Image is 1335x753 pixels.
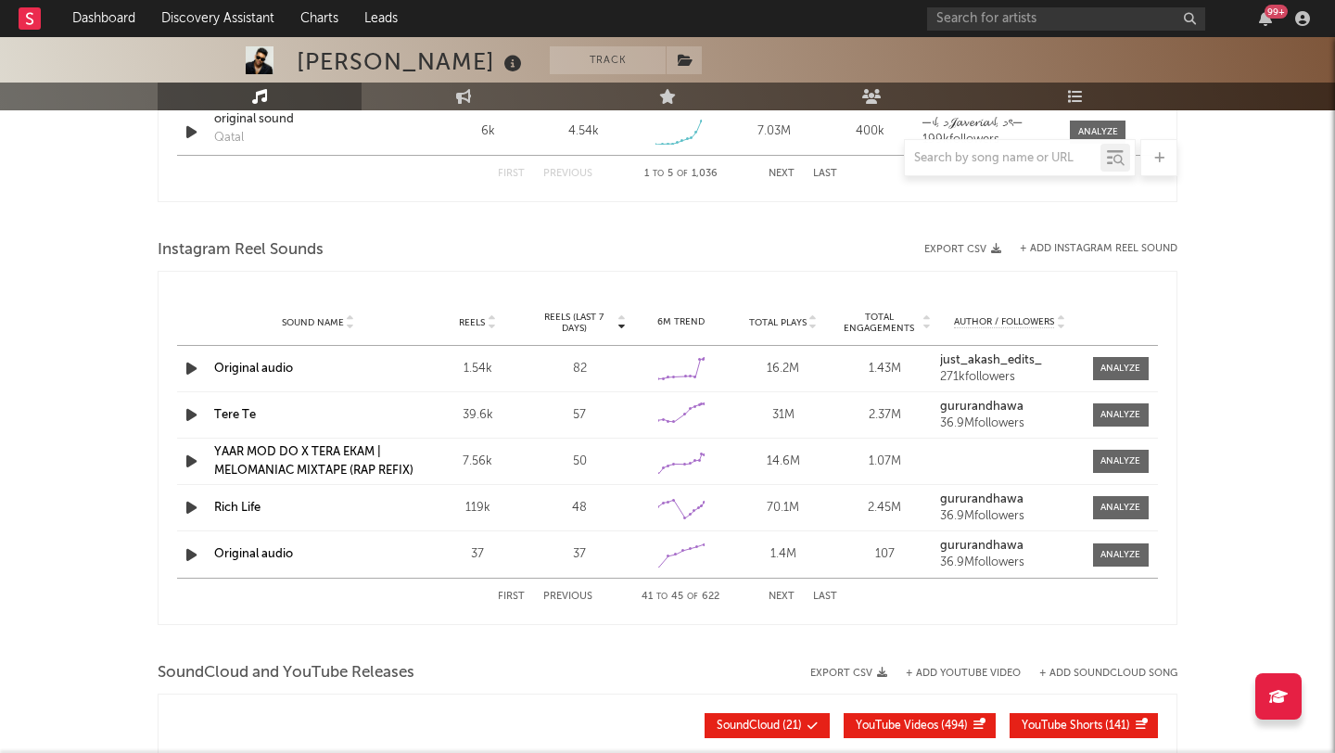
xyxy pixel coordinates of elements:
[769,592,795,602] button: Next
[431,360,524,378] div: 1.54k
[214,363,293,375] a: Original audio
[717,721,780,732] span: SoundCloud
[839,360,932,378] div: 1.43M
[839,499,932,517] div: 2.45M
[940,493,1023,505] strong: gururandhawa
[922,117,1051,130] a: ─ᡣ𐭩𝒥𝓪𝓿𝓮𝓻𝓲𝓪ᡣ𐭩ৎ─
[214,110,408,129] a: original sound
[839,312,921,334] span: Total Engagements
[927,7,1205,31] input: Search for artists
[533,453,626,471] div: 50
[940,510,1079,523] div: 36.9M followers
[431,453,524,471] div: 7.56k
[550,46,666,74] button: Track
[1022,721,1130,732] span: ( 141 )
[940,401,1023,413] strong: gururandhawa
[940,354,1079,367] a: just_akash_edits_
[749,317,807,328] span: Total Plays
[940,493,1079,506] a: gururandhawa
[940,540,1079,553] a: gururandhawa
[1010,713,1158,738] button: YouTube Shorts(141)
[533,312,615,334] span: Reels (last 7 days)
[687,593,698,601] span: of
[297,46,527,77] div: [PERSON_NAME]
[656,593,667,601] span: to
[954,316,1054,328] span: Author / Followers
[431,499,524,517] div: 119k
[940,354,1042,366] strong: just_akash_edits_
[445,122,531,141] div: 6k
[498,592,525,602] button: First
[629,586,731,608] div: 41 45 622
[282,317,344,328] span: Sound Name
[731,122,818,141] div: 7.03M
[214,409,256,421] a: Tere Te
[827,122,913,141] div: 400k
[940,371,1079,384] div: 271k followers
[214,548,293,560] a: Original audio
[677,170,688,178] span: of
[653,170,664,178] span: to
[922,134,1051,147] div: 199k followers
[810,668,887,679] button: Export CSV
[844,713,996,738] button: YouTube Videos(494)
[459,317,485,328] span: Reels
[839,453,932,471] div: 1.07M
[533,545,626,564] div: 37
[533,499,626,517] div: 48
[813,592,837,602] button: Last
[922,117,1022,129] strong: ─ᡣ𐭩𝒥𝓪𝓿𝓮𝓻𝓲𝓪ᡣ𐭩ৎ─
[1022,721,1102,732] span: YouTube Shorts
[214,446,413,477] a: YAAR MOD DO X TERA EKAM | MELOMANIAC MIXTAPE (RAP REFIX)
[737,453,830,471] div: 14.6M
[543,592,592,602] button: Previous
[1021,669,1177,679] button: + Add SoundCloud Song
[905,151,1100,166] input: Search by song name or URL
[705,713,830,738] button: SoundCloud(21)
[1020,244,1177,254] button: + Add Instagram Reel Sound
[635,315,728,329] div: 6M Trend
[856,721,968,732] span: ( 494 )
[1001,244,1177,254] div: + Add Instagram Reel Sound
[533,406,626,425] div: 57
[533,360,626,378] div: 82
[717,721,802,732] span: ( 21 )
[940,556,1079,569] div: 36.9M followers
[158,662,414,684] span: SoundCloud and YouTube Releases
[839,406,932,425] div: 2.37M
[1265,5,1288,19] div: 99 +
[924,244,1001,255] button: Export CSV
[940,417,1079,430] div: 36.9M followers
[568,122,599,141] div: 4.54k
[737,360,830,378] div: 16.2M
[856,721,938,732] span: YouTube Videos
[887,669,1021,679] div: + Add YouTube Video
[158,239,324,262] span: Instagram Reel Sounds
[839,545,932,564] div: 107
[737,545,830,564] div: 1.4M
[1039,669,1177,679] button: + Add SoundCloud Song
[906,669,1021,679] button: + Add YouTube Video
[737,406,830,425] div: 31M
[431,545,524,564] div: 37
[214,502,261,514] a: Rich Life
[737,499,830,517] div: 70.1M
[940,540,1023,552] strong: gururandhawa
[1259,11,1272,26] button: 99+
[214,129,244,147] div: Qatal
[431,406,524,425] div: 39.6k
[940,401,1079,414] a: gururandhawa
